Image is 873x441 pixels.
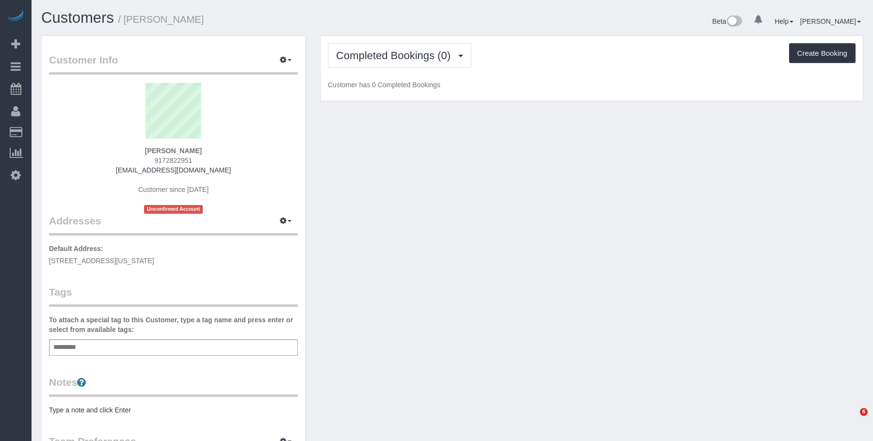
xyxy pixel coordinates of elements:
[49,405,298,415] pre: Type a note and click Enter
[336,49,455,62] span: Completed Bookings (0)
[49,315,298,334] label: To attach a special tag to this Customer, type a tag name and press enter or select from availabl...
[118,14,204,25] small: / [PERSON_NAME]
[800,17,861,25] a: [PERSON_NAME]
[49,53,298,75] legend: Customer Info
[328,43,471,68] button: Completed Bookings (0)
[328,80,856,90] p: Customer has 0 Completed Bookings
[775,17,793,25] a: Help
[860,408,868,416] span: 6
[840,408,863,431] iframe: Intercom live chat
[145,147,202,155] strong: [PERSON_NAME]
[726,16,742,28] img: New interface
[144,205,203,213] span: Unconfirmed Account
[49,285,298,307] legend: Tags
[41,9,114,26] a: Customers
[789,43,856,63] button: Create Booking
[49,375,298,397] legend: Notes
[155,157,193,164] span: 9172822951
[49,244,103,253] label: Default Address:
[712,17,743,25] a: Beta
[138,186,209,193] span: Customer since [DATE]
[49,257,154,265] span: [STREET_ADDRESS][US_STATE]
[116,166,231,174] a: [EMAIL_ADDRESS][DOMAIN_NAME]
[6,10,25,23] img: Automaid Logo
